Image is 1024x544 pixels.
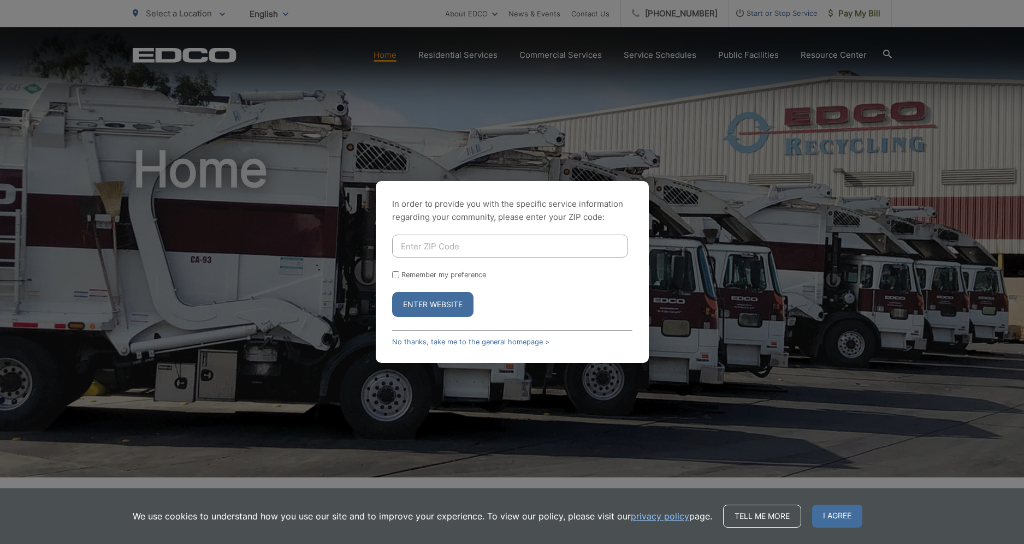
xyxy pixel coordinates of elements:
span: I agree [812,505,862,528]
a: privacy policy [631,510,689,523]
label: Remember my preference [401,271,486,279]
p: We use cookies to understand how you use our site and to improve your experience. To view our pol... [133,510,712,523]
button: Enter Website [392,292,473,317]
p: In order to provide you with the specific service information regarding your community, please en... [392,198,632,224]
input: Enter ZIP Code [392,235,628,258]
a: Tell me more [723,505,801,528]
a: No thanks, take me to the general homepage > [392,338,549,346]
